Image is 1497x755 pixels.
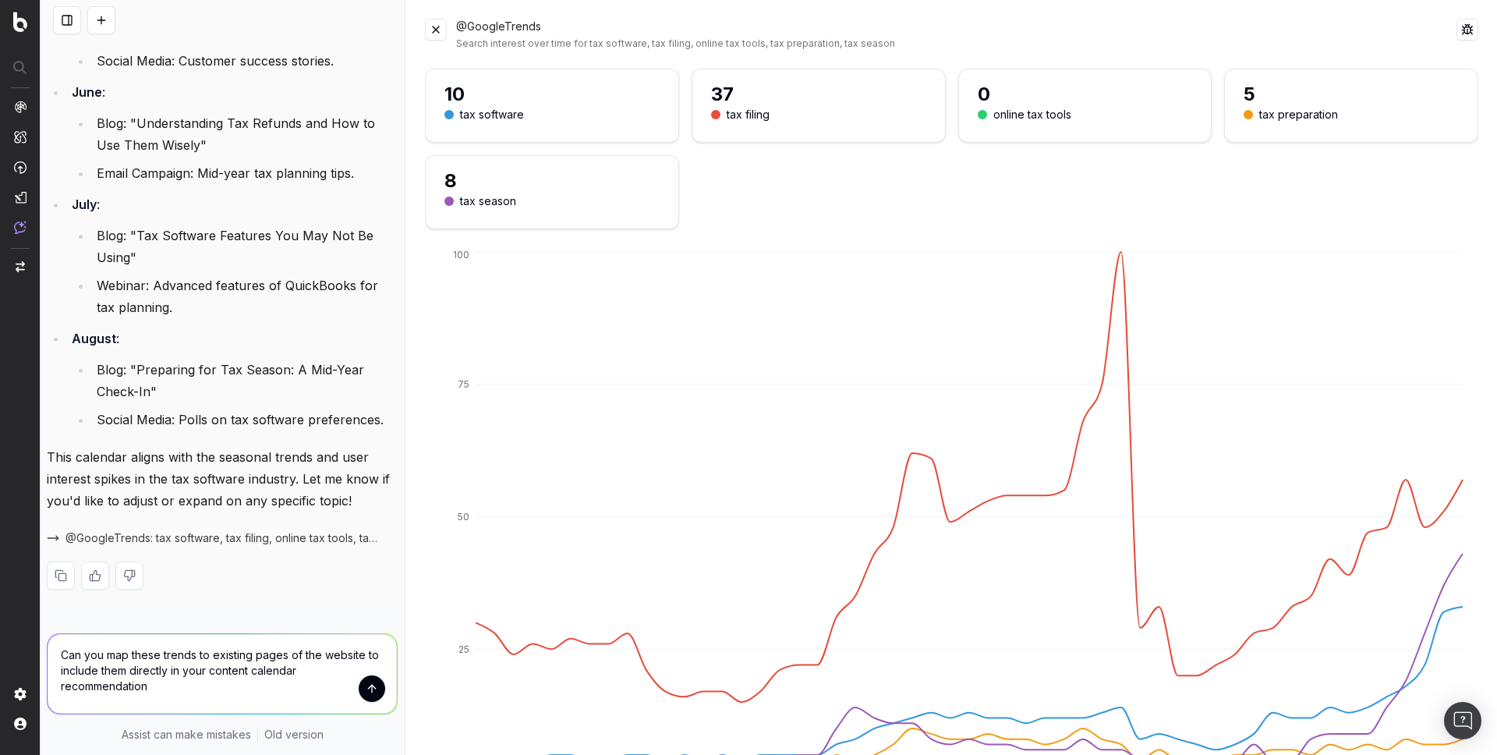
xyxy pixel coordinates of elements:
div: Open Intercom Messenger [1444,702,1481,739]
li: Blog: "Preparing for Tax Season: A Mid-Year Check-In" [92,359,398,402]
div: tax preparation [1259,107,1338,123]
div: @GoogleTrends [456,19,1456,50]
button: @GoogleTrends: tax software, tax filing, online tax tools, tax preparation, tax season [47,530,398,546]
li: : [67,81,398,184]
div: 37 [711,82,926,107]
div: tax season [460,193,516,210]
img: Activation [14,161,27,174]
div: Search interest over time for tax software, tax filing, online tax tools, tax preparation, tax se... [456,37,1456,50]
tspan: 100 [453,249,469,261]
img: Intelligence [14,130,27,144]
div: tax filing [727,107,770,123]
div: 5 [1244,82,1459,107]
li: Webinar: Advanced features of QuickBooks for tax planning. [92,275,398,318]
div: 8 [444,168,660,193]
li: Blog: "Tax Software Features You May Not Be Using" [92,225,398,268]
li: : [67,193,398,318]
li: Blog: "Understanding Tax Refunds and How to Use Them Wisely" [92,112,398,156]
p: Assist can make mistakes [122,727,251,743]
img: Analytics [14,101,27,113]
tspan: 50 [458,511,469,523]
img: Studio [14,191,27,204]
li: Email Campaign: Mid-year tax planning tips. [92,162,398,184]
div: 0 [978,82,1193,107]
img: Setting [14,688,27,700]
a: Old version [264,727,324,743]
li: : [67,328,398,431]
strong: August [72,331,116,346]
p: This calendar aligns with the seasonal trends and user interest spikes in the tax software indust... [47,446,398,512]
strong: June [72,84,102,100]
img: Assist [14,221,27,234]
strong: July [72,197,97,212]
div: online tax tools [993,107,1071,123]
div: 10 [444,82,660,107]
textarea: Can you map these trends to existing pages of the website to include them directly in your conten... [48,634,397,714]
img: Switch project [16,261,25,272]
li: Social Media: Polls on tax software preferences. [92,409,398,431]
img: My account [14,718,27,730]
div: tax software [460,107,524,123]
tspan: 25 [458,643,469,655]
span: @GoogleTrends: tax software, tax filing, online tax tools, tax preparation, tax season [65,530,379,546]
tspan: 75 [458,378,469,390]
li: Social Media: Customer success stories. [92,50,398,72]
img: Botify logo [13,12,27,32]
